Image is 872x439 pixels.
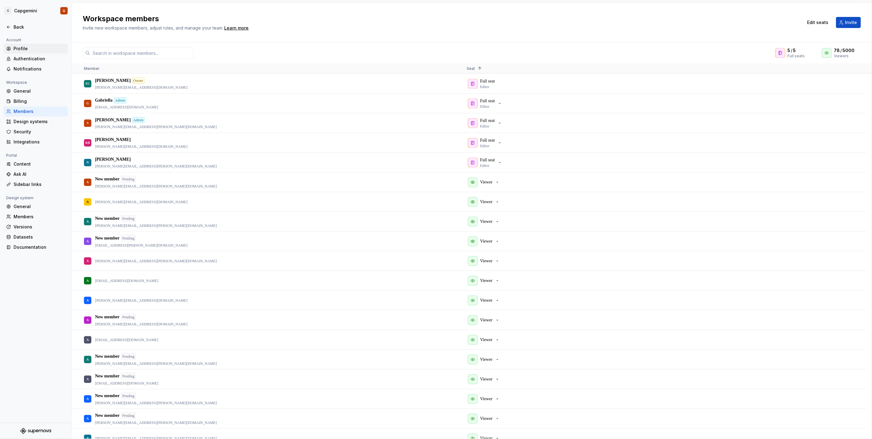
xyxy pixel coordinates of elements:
span: Invite new workspace members, adjust roles, and manage your team. [83,25,223,30]
a: General [4,202,68,211]
p: Editor [480,104,489,109]
span: 5 [793,47,796,54]
p: [EMAIL_ADDRESS][DOMAIN_NAME] [95,337,158,342]
p: Viewer [480,258,492,264]
p: [EMAIL_ADDRESS][DOMAIN_NAME] [95,105,158,110]
p: [PERSON_NAME] [95,78,131,84]
div: Full seats [788,54,805,58]
div: Pending [121,314,136,320]
div: Authentication [14,56,65,62]
p: [PERSON_NAME][EMAIL_ADDRESS][PERSON_NAME][DOMAIN_NAME] [95,164,217,169]
p: New member [95,353,120,360]
div: Pending [121,373,136,380]
button: Full seatEditor [467,117,505,129]
span: Member [84,66,100,71]
div: A [86,334,89,346]
a: Security [4,127,68,137]
span: 78 [834,47,840,54]
p: [PERSON_NAME][EMAIL_ADDRESS][DOMAIN_NAME] [95,199,188,204]
div: A [86,353,89,365]
a: Ask AI [4,169,68,179]
div: General [14,88,65,94]
a: Sidebar links [4,179,68,189]
a: General [4,86,68,96]
button: Viewer [467,294,502,307]
a: Profile [4,44,68,54]
div: Back [14,24,65,30]
div: Account [4,36,24,44]
div: A [86,373,89,385]
a: Datasets [4,232,68,242]
div: General [14,203,65,210]
div: Profile [14,46,65,52]
div: Security [14,129,65,135]
div: A [86,176,89,188]
div: Workspace [4,79,30,86]
div: A [86,275,89,287]
div: Members [14,214,65,220]
span: Seat [467,66,475,71]
div: Ask AI [14,171,65,177]
a: Members [4,107,68,116]
div: Admin [114,97,126,103]
a: Learn more [224,25,249,31]
div: Pending [121,353,136,360]
p: [PERSON_NAME][EMAIL_ADDRESS][DOMAIN_NAME] [95,298,188,303]
div: Versions [14,224,65,230]
p: Full seat [480,137,495,143]
button: Viewer [467,235,502,248]
p: Viewer [480,356,492,363]
p: Viewer [480,238,492,244]
p: [PERSON_NAME][EMAIL_ADDRESS][PERSON_NAME][DOMAIN_NAME] [95,124,217,129]
div: A [86,314,89,326]
div: / [788,47,805,54]
button: Invite [836,17,861,28]
p: New member [95,235,120,241]
div: FC [86,78,90,90]
div: A [86,413,89,425]
p: Viewer [480,376,492,382]
button: Viewer [467,334,502,346]
div: Billing [14,98,65,104]
p: Full seat [480,98,495,104]
p: Viewer [480,416,492,422]
div: Sidebar links [14,181,65,187]
p: Full seat [480,118,495,124]
div: Owner [132,78,145,84]
div: Content [14,161,65,167]
button: Full seatEditor [467,97,505,110]
p: [EMAIL_ADDRESS][DOMAIN_NAME] [95,381,158,386]
p: Editor [480,163,489,168]
div: G [63,8,65,13]
div: Design system [4,194,36,202]
div: Capgemini [14,8,37,14]
button: Viewer [467,353,502,366]
a: Documentation [4,242,68,252]
div: Notifications [14,66,65,72]
div: Viewers [834,54,861,58]
p: New member [95,215,120,222]
p: [EMAIL_ADDRESS][PERSON_NAME][DOMAIN_NAME] [95,243,188,248]
a: Content [4,159,68,169]
div: G [86,97,89,109]
p: [PERSON_NAME][EMAIL_ADDRESS][PERSON_NAME][DOMAIN_NAME] [95,401,217,405]
p: New member [95,413,120,419]
div: / [834,47,861,54]
p: Viewer [480,396,492,402]
p: [EMAIL_ADDRESS][DOMAIN_NAME] [95,278,158,283]
div: Design systems [14,119,65,125]
button: Viewer [467,314,502,326]
div: Pending [121,393,136,399]
button: CCapgeminiG [1,4,70,18]
p: [PERSON_NAME] [95,117,131,123]
div: A [86,255,89,267]
div: A [86,215,89,228]
svg: Supernova Logo [20,428,51,434]
button: Full seatEditor [467,137,505,149]
p: Gabriella [95,97,113,103]
button: Viewer [467,255,502,267]
div: Pending [121,412,136,419]
button: Viewer [467,373,502,385]
div: A [86,235,89,247]
p: [PERSON_NAME][EMAIL_ADDRESS][PERSON_NAME][DOMAIN_NAME] [95,223,217,228]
